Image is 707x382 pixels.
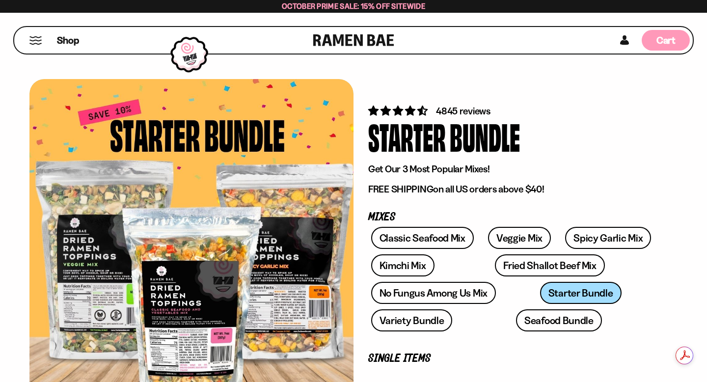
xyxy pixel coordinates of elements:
a: Fried Shallot Beef Mix [495,254,604,276]
span: 4845 reviews [436,105,490,117]
p: Single Items [368,354,663,363]
span: October Prime Sale: 15% off Sitewide [282,1,425,11]
div: Cart [642,27,690,54]
a: Variety Bundle [371,309,453,331]
a: Spicy Garlic Mix [565,227,651,249]
p: Mixes [368,213,663,222]
p: on all US orders above $40! [368,183,663,195]
div: Bundle [450,118,520,155]
p: Get Our 3 Most Popular Mixes! [368,163,663,175]
a: Kimchi Mix [371,254,435,276]
div: Starter [368,118,446,155]
span: Cart [656,34,676,46]
a: Shop [57,30,79,51]
strong: FREE SHIPPING [368,183,433,195]
a: Seafood Bundle [516,309,602,331]
a: No Fungus Among Us Mix [371,282,496,304]
a: Veggie Mix [488,227,551,249]
button: Mobile Menu Trigger [29,36,42,45]
span: 4.71 stars [368,105,430,117]
a: Classic Seafood Mix [371,227,474,249]
span: Shop [57,34,79,47]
